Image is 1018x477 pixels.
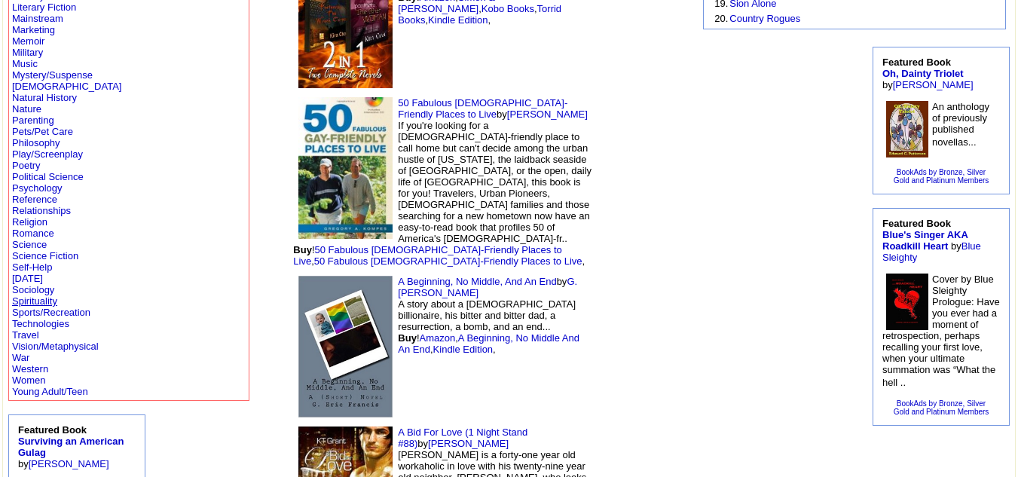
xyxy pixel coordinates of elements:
[18,424,124,458] b: Featured Book
[680,187,684,191] img: shim.gif
[428,14,488,26] a: Kindle Edition
[714,13,728,24] font: 20.
[12,318,69,329] a: Technologies
[398,276,556,287] a: A Beginning, No Middle, And An End
[882,57,964,79] b: Featured Book
[12,160,41,171] a: Poetry
[12,273,43,284] a: [DATE]
[680,351,684,355] img: shim.gif
[932,101,989,148] font: An anthology of previously published novellas...
[12,250,78,261] a: Science Fiction
[12,386,88,397] a: Young Adult/Teen
[12,205,71,216] a: Relationships
[398,276,577,298] a: G. [PERSON_NAME]
[12,115,54,126] a: Parenting
[12,284,54,295] a: Sociology
[680,22,684,26] img: shim.gif
[428,438,509,449] a: [PERSON_NAME]
[882,218,968,252] b: Featured Book
[729,13,800,24] a: Country Rogues
[398,332,579,355] a: A Beginning, No Middle And An End
[481,3,534,14] a: Kobo Books
[12,295,57,307] a: Spirituality
[12,148,83,160] a: Play/Screenplay
[12,171,84,182] a: Political Science
[12,92,77,103] a: Natural History
[398,332,417,344] b: Buy
[12,24,55,35] a: Marketing
[12,69,93,81] a: Mystery/Suspense
[29,458,109,469] a: [PERSON_NAME]
[882,240,981,263] a: Blue Sleighty
[12,228,54,239] a: Romance
[298,276,393,417] img: 64456.jpg
[18,424,124,469] font: by
[12,35,44,47] a: Memoir
[606,136,666,227] img: shim.gif
[12,375,46,386] a: Women
[12,137,60,148] a: Philosophy
[12,103,41,115] a: Nature
[12,261,52,273] a: Self-Help
[12,47,43,58] a: Military
[507,109,588,120] a: [PERSON_NAME]
[893,79,974,90] a: [PERSON_NAME]
[314,255,582,267] a: 50 Fabulous [DEMOGRAPHIC_DATA]-Friendly Places to Live
[12,13,63,24] a: Mainstream
[12,2,76,13] a: Literary Fiction
[398,3,561,26] a: Torrid Books
[298,97,393,240] img: 33837.jpg
[12,341,99,352] a: Vision/Metaphysical
[398,276,579,355] font: by A story about a [DEMOGRAPHIC_DATA] billionaire, his bitter and bitter dad, a resurrection, a b...
[12,363,48,375] a: Western
[886,274,928,330] img: 30554.jpg
[398,427,527,449] a: A Bid For Love (1 Night Stand #88)
[293,244,312,255] b: Buy
[12,126,73,137] a: Pets/Pet Care
[12,239,47,250] a: Science
[293,109,592,267] font: by If you're looking for a [DEMOGRAPHIC_DATA]-friendly place to call home but can't decide among ...
[894,399,989,416] a: BookAds by Bronze, SilverGold and Platinum Members
[894,168,989,185] a: BookAds by Bronze, SilverGold and Platinum Members
[882,68,964,79] a: Oh, Dainty Triolet
[882,218,981,263] font: by
[882,57,974,90] font: by
[12,329,39,341] a: Travel
[12,182,62,194] a: Psychology
[12,81,121,92] a: [DEMOGRAPHIC_DATA]
[12,194,57,205] a: Reference
[420,332,456,344] a: Amazon
[606,301,666,392] img: shim.gif
[18,436,124,458] a: Surviving an American Gulag
[12,216,47,228] a: Religion
[882,229,968,252] a: Blue's Singer AKA Roadkill Heart
[886,101,928,157] img: 38898.jpeg
[433,344,494,355] a: Kindle Edition
[12,58,38,69] a: Music
[12,352,29,363] a: War
[882,274,1000,388] font: Cover by Blue Sleighty Prologue: Have you ever had a moment of retrospection, perhaps recalling y...
[293,244,561,267] a: 50 Fabulous [DEMOGRAPHIC_DATA]-Friendly Places to Live
[12,307,90,318] a: Sports/Recreation
[398,97,567,120] a: 50 Fabulous [DEMOGRAPHIC_DATA]-Friendly Places to Live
